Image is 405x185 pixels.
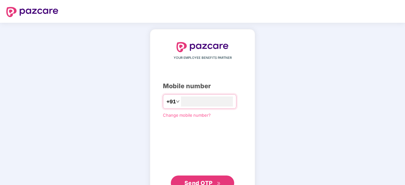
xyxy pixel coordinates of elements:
div: Mobile number [163,81,242,91]
span: +91 [166,98,176,106]
img: logo [177,42,228,52]
a: Change mobile number? [163,113,211,118]
span: down [176,100,180,103]
span: YOUR EMPLOYEE BENEFITS PARTNER [174,55,232,60]
img: logo [6,7,58,17]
